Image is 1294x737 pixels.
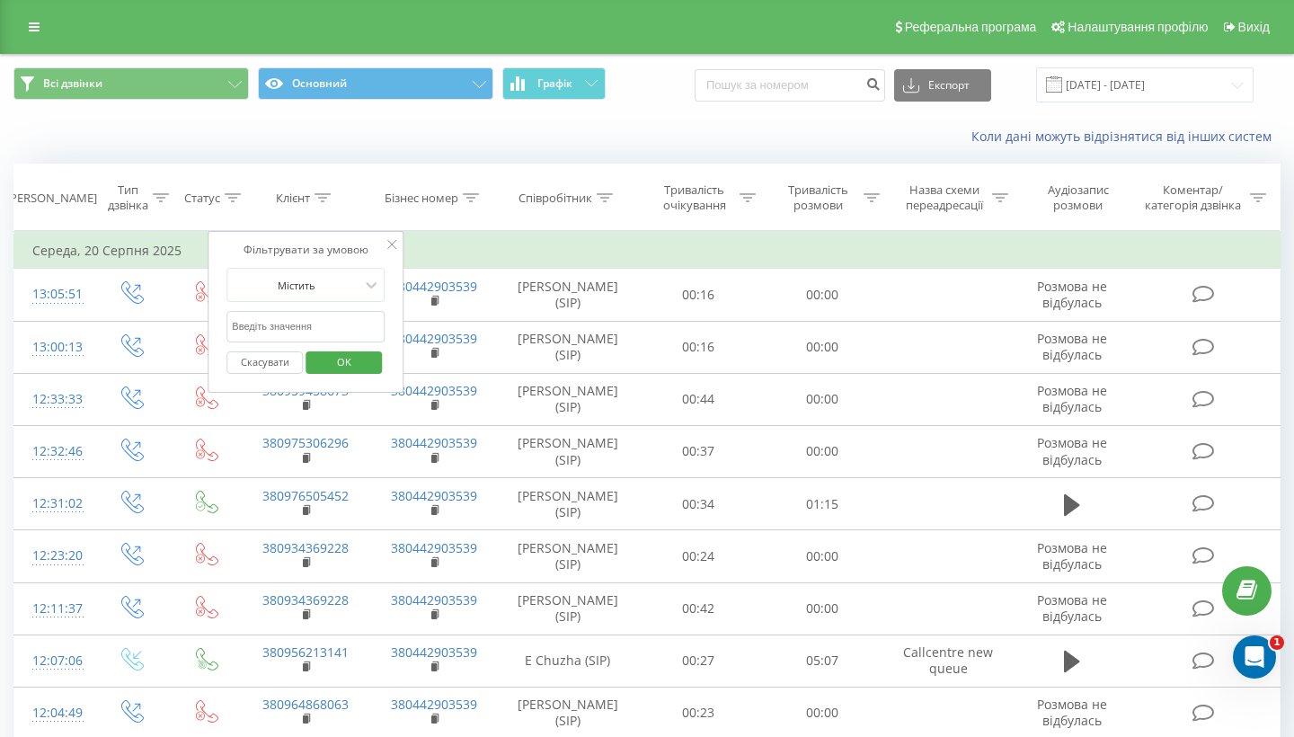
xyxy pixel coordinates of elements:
[391,644,477,661] a: 380442903539
[391,696,477,713] a: 380442903539
[226,351,303,374] button: Скасувати
[13,67,249,100] button: Всі дзвінки
[391,278,477,295] a: 380442903539
[499,530,637,582] td: [PERSON_NAME] (SIP)
[385,191,458,206] div: Бізнес номер
[32,330,75,365] div: 13:00:13
[262,696,349,713] a: 380964868063
[637,478,761,530] td: 00:34
[276,191,310,206] div: Клієнт
[262,434,349,451] a: 380975306296
[760,269,884,321] td: 00:00
[226,311,385,342] input: Введіть значення
[32,696,75,731] div: 12:04:49
[971,128,1281,145] a: Коли дані можуть відрізнятися вiд інших систем
[391,539,477,556] a: 380442903539
[1037,382,1107,415] span: Розмова не відбулась
[319,348,369,376] span: OK
[32,486,75,521] div: 12:31:02
[1037,434,1107,467] span: Розмова не відбулась
[1029,182,1127,213] div: Аудіозапис розмови
[32,591,75,626] div: 12:11:37
[32,644,75,679] div: 12:07:06
[499,321,637,373] td: [PERSON_NAME] (SIP)
[262,487,349,504] a: 380976505452
[900,182,988,213] div: Назва схеми переадресації
[637,425,761,477] td: 00:37
[499,478,637,530] td: [PERSON_NAME] (SIP)
[502,67,606,100] button: Графік
[391,591,477,608] a: 380442903539
[262,644,349,661] a: 380956213141
[499,425,637,477] td: [PERSON_NAME] (SIP)
[905,20,1037,34] span: Реферальна програма
[1140,182,1245,213] div: Коментар/категорія дзвінка
[184,191,220,206] div: Статус
[637,582,761,635] td: 00:42
[760,425,884,477] td: 00:00
[760,582,884,635] td: 00:00
[894,69,991,102] button: Експорт
[391,434,477,451] a: 380442903539
[760,321,884,373] td: 00:00
[518,191,592,206] div: Співробітник
[32,382,75,417] div: 12:33:33
[537,77,572,90] span: Графік
[637,373,761,425] td: 00:44
[1270,635,1284,650] span: 1
[760,635,884,687] td: 05:07
[1037,696,1107,729] span: Розмова не відбулась
[6,191,97,206] div: [PERSON_NAME]
[32,538,75,573] div: 12:23:20
[776,182,859,213] div: Тривалість розмови
[1068,20,1208,34] span: Налаштування профілю
[637,321,761,373] td: 00:16
[32,277,75,312] div: 13:05:51
[391,382,477,399] a: 380442903539
[499,635,637,687] td: E Chuzha (SIP)
[258,67,493,100] button: Основний
[108,182,148,213] div: Тип дзвінка
[760,478,884,530] td: 01:15
[760,373,884,425] td: 00:00
[391,330,477,347] a: 380442903539
[695,69,885,102] input: Пошук за номером
[32,434,75,469] div: 12:32:46
[1037,278,1107,311] span: Розмова не відбулась
[262,591,349,608] a: 380934369228
[884,635,1013,687] td: Callcentre new queue
[1037,539,1107,573] span: Розмова не відбулась
[43,76,102,91] span: Всі дзвінки
[637,269,761,321] td: 00:16
[391,487,477,504] a: 380442903539
[499,269,637,321] td: [PERSON_NAME] (SIP)
[14,233,1281,269] td: Середа, 20 Серпня 2025
[637,530,761,582] td: 00:24
[226,241,385,259] div: Фільтрувати за умовою
[653,182,736,213] div: Тривалість очікування
[1238,20,1270,34] span: Вихід
[1037,591,1107,625] span: Розмова не відбулась
[499,373,637,425] td: [PERSON_NAME] (SIP)
[1037,330,1107,363] span: Розмова не відбулась
[262,539,349,556] a: 380934369228
[499,582,637,635] td: [PERSON_NAME] (SIP)
[1233,635,1276,679] iframe: Intercom live chat
[760,530,884,582] td: 00:00
[637,635,761,687] td: 00:27
[306,351,382,374] button: OK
